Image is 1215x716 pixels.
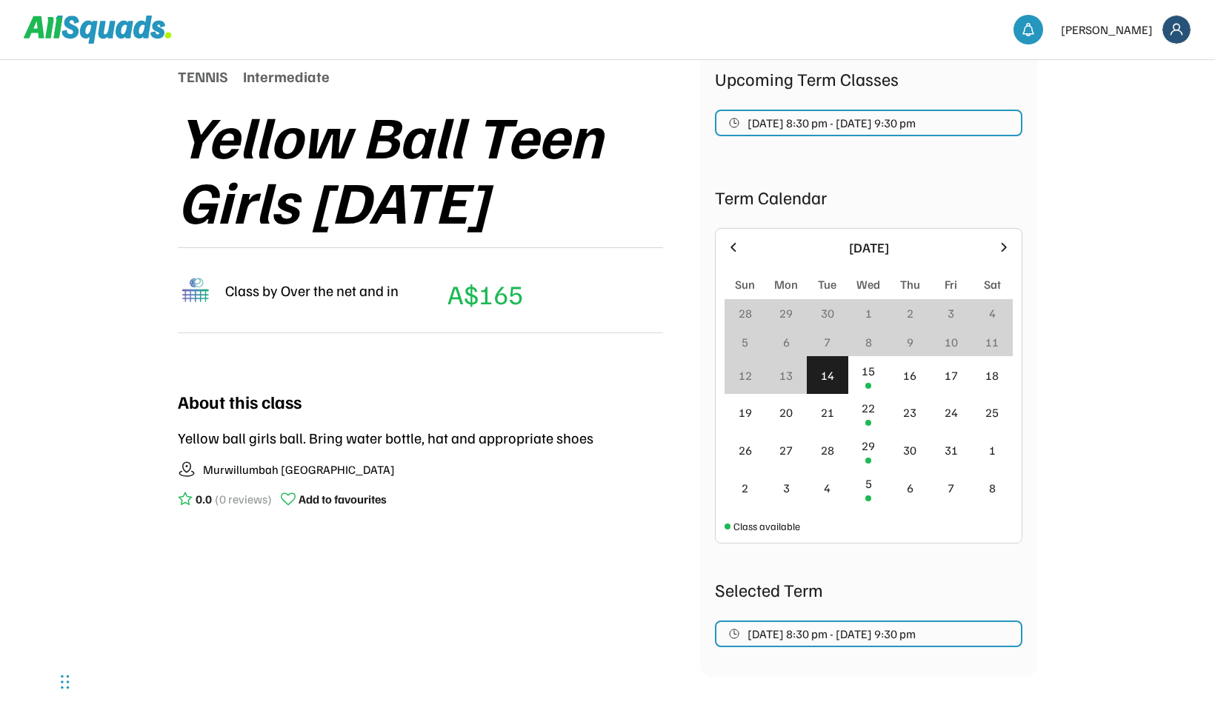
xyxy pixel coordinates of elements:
[715,110,1022,136] button: [DATE] 8:30 pm - [DATE] 9:30 pm
[739,367,752,384] div: 12
[985,404,999,421] div: 25
[178,426,593,449] div: Yellow ball girls ball. Bring water bottle, hat and appropriate shoes
[178,272,213,308] img: 1000005499.png
[948,479,954,497] div: 7
[750,238,988,258] div: [DATE]
[215,490,272,508] div: (0 reviews)
[985,333,999,351] div: 11
[985,367,999,384] div: 18
[779,404,793,421] div: 20
[945,404,958,421] div: 24
[225,279,399,301] div: Class by Over the net and in
[715,620,1022,647] button: [DATE] 8:30 pm - [DATE] 9:30 pm
[865,475,872,492] div: 5
[865,304,872,322] div: 1
[989,441,996,459] div: 1
[862,362,875,380] div: 15
[821,404,834,421] div: 21
[824,479,830,497] div: 4
[900,275,920,293] div: Thu
[903,441,916,459] div: 30
[739,441,752,459] div: 26
[739,404,752,421] div: 19
[989,479,996,497] div: 8
[821,367,834,384] div: 14
[989,304,996,322] div: 4
[818,275,836,293] div: Tue
[865,333,872,351] div: 8
[748,117,916,129] span: [DATE] 8:30 pm - [DATE] 9:30 pm
[783,333,790,351] div: 6
[748,628,916,640] span: [DATE] 8:30 pm - [DATE] 9:30 pm
[243,65,330,87] div: Intermediate
[196,490,212,508] div: 0.0
[945,441,958,459] div: 31
[178,102,700,232] div: Yellow Ball Teen Girls [DATE]
[862,399,875,417] div: 22
[862,437,875,455] div: 29
[733,518,800,534] div: Class available
[907,333,913,351] div: 9
[907,479,913,497] div: 6
[178,65,228,87] div: TENNIS
[824,333,830,351] div: 7
[715,184,1022,210] div: Term Calendar
[1061,21,1153,39] div: [PERSON_NAME]
[856,275,880,293] div: Wed
[984,275,1001,293] div: Sat
[945,275,957,293] div: Fri
[945,367,958,384] div: 17
[742,333,748,351] div: 5
[821,304,834,322] div: 30
[774,275,798,293] div: Mon
[203,461,395,478] div: Murwillumbah [GEOGRAPHIC_DATA]
[783,479,790,497] div: 3
[779,441,793,459] div: 27
[735,275,755,293] div: Sun
[821,441,834,459] div: 28
[447,274,523,314] div: A$165
[907,304,913,322] div: 2
[779,304,793,322] div: 29
[742,479,748,497] div: 2
[299,490,387,508] div: Add to favourites
[715,65,1022,92] div: Upcoming Term Classes
[945,333,958,351] div: 10
[739,304,752,322] div: 28
[779,367,793,384] div: 13
[903,404,916,421] div: 23
[1021,22,1036,37] img: bell-03%20%281%29.svg
[178,388,302,415] div: About this class
[715,576,1022,603] div: Selected Term
[948,304,954,322] div: 3
[903,367,916,384] div: 16
[1162,16,1191,44] img: Frame%2018.svg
